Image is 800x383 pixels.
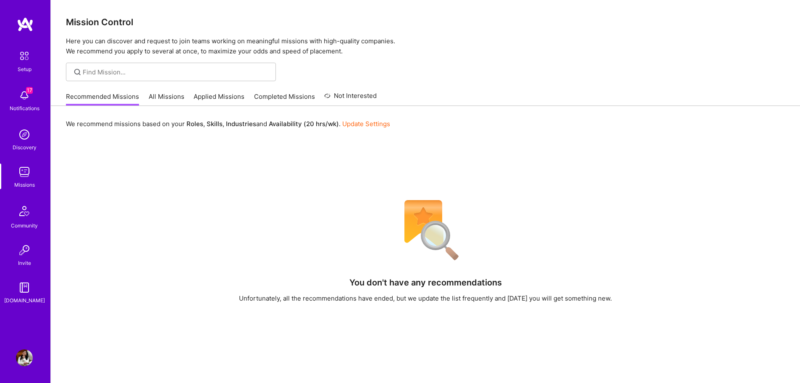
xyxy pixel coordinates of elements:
[324,91,377,106] a: Not Interested
[66,92,139,106] a: Recommended Missions
[10,104,39,113] div: Notifications
[83,68,270,77] input: Find Mission...
[14,349,35,366] a: User Avatar
[207,120,223,128] b: Skills
[73,67,82,77] i: icon SearchGrey
[390,195,461,266] img: No Results
[14,180,35,189] div: Missions
[16,279,33,296] img: guide book
[4,296,45,305] div: [DOMAIN_NAME]
[11,221,38,230] div: Community
[66,17,785,27] h3: Mission Control
[149,92,184,106] a: All Missions
[194,92,244,106] a: Applied Missions
[16,47,33,65] img: setup
[254,92,315,106] a: Completed Missions
[17,17,34,32] img: logo
[16,87,33,104] img: bell
[226,120,256,128] b: Industries
[13,143,37,152] div: Discovery
[26,87,33,94] span: 17
[342,120,390,128] a: Update Settings
[66,36,785,56] p: Here you can discover and request to join teams working on meaningful missions with high-quality ...
[18,65,31,74] div: Setup
[18,259,31,267] div: Invite
[16,242,33,259] img: Invite
[66,119,390,128] p: We recommend missions based on your , , and .
[186,120,203,128] b: Roles
[16,164,33,180] img: teamwork
[16,349,33,366] img: User Avatar
[14,201,34,221] img: Community
[269,120,339,128] b: Availability (20 hrs/wk)
[239,294,612,303] div: Unfortunately, all the recommendations have ended, but we update the list frequently and [DATE] y...
[349,277,502,288] h4: You don't have any recommendations
[16,126,33,143] img: discovery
